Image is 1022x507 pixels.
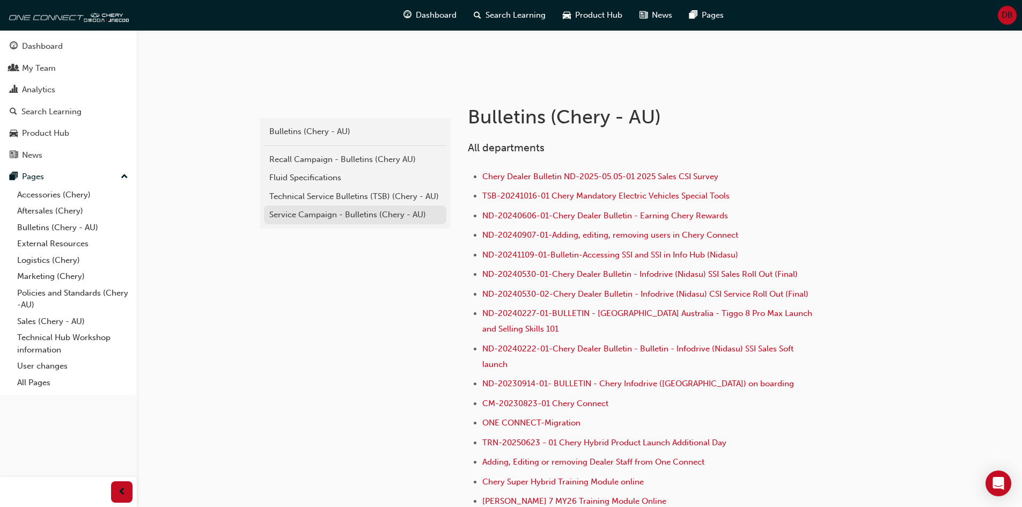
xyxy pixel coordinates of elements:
a: car-iconProduct Hub [554,4,631,26]
div: Analytics [22,84,55,96]
a: ND-20240227-01-BULLETIN - [GEOGRAPHIC_DATA] Australia - Tiggo 8 Pro Max Launch and Selling Skills... [482,308,814,334]
a: ND-20240606-01-Chery Dealer Bulletin - Earning Chery Rewards [482,211,728,221]
a: ND-20240222-01-Chery Dealer Bulletin - Bulletin - Infodrive (Nidasu) SSI Sales Soft launch [482,344,796,369]
a: Logistics (Chery) [13,252,133,269]
button: DashboardMy TeamAnalyticsSearch LearningProduct HubNews [4,34,133,167]
a: Chery Dealer Bulletin ND-2025-05.05-01 2025 Sales CSI Survey [482,172,718,181]
h1: Bulletins (Chery - AU) [468,105,820,129]
a: search-iconSearch Learning [465,4,554,26]
div: Recall Campaign - Bulletins (Chery AU) [269,153,441,166]
span: Product Hub [575,9,622,21]
div: Pages [22,171,44,183]
a: Recall Campaign - Bulletins (Chery AU) [264,150,446,169]
span: Search Learning [486,9,546,21]
span: pages-icon [689,9,697,22]
div: My Team [22,62,56,75]
button: Pages [4,167,133,187]
a: Search Learning [4,102,133,122]
span: guage-icon [403,9,411,22]
span: DB [1002,9,1013,21]
a: ND-20240530-02-Chery Dealer Bulletin - Infodrive (Nidasu) CSI Service Roll Out (Final) [482,289,808,299]
a: My Team [4,58,133,78]
a: ND-20230914-01- BULLETIN - Chery Infodrive ([GEOGRAPHIC_DATA]) on boarding [482,379,794,388]
a: CM-20230823-01 Chery Connect [482,399,608,408]
span: chart-icon [10,85,18,95]
a: Analytics [4,80,133,100]
a: TRN-20250623 - 01 Chery Hybrid Product Launch Additional Day [482,438,726,447]
a: External Resources [13,236,133,252]
a: Accessories (Chery) [13,187,133,203]
div: Service Campaign - Bulletins (Chery - AU) [269,209,441,221]
span: guage-icon [10,42,18,52]
div: Dashboard [22,40,63,53]
a: Technical Hub Workshop information [13,329,133,358]
a: Bulletins (Chery - AU) [264,122,446,141]
a: Policies and Standards (Chery -AU) [13,285,133,313]
a: Dashboard [4,36,133,56]
a: News [4,145,133,165]
span: pages-icon [10,172,18,182]
a: pages-iconPages [681,4,732,26]
a: [PERSON_NAME] 7 MY26 Training Module Online [482,496,666,506]
img: oneconnect [5,4,129,26]
a: guage-iconDashboard [395,4,465,26]
a: ND-20241109-01-Bulletin-Accessing SSI and SSI in Info Hub (Nidasu) [482,250,738,260]
span: search-icon [10,107,17,117]
a: Fluid Specifications [264,168,446,187]
a: Bulletins (Chery - AU) [13,219,133,236]
span: News [652,9,672,21]
div: Technical Service Bulletins (TSB) (Chery - AU) [269,190,441,203]
a: ND-20240530-01-Chery Dealer Bulletin - Infodrive (Nidasu) SSI Sales Roll Out (Final) [482,269,798,279]
div: Open Intercom Messenger [986,471,1011,496]
a: ND-20240907-01-Adding, editing, removing users in Chery Connect [482,230,738,240]
a: Aftersales (Chery) [13,203,133,219]
div: Product Hub [22,127,69,139]
a: Adding, Editing or removing Dealer Staff from One Connect [482,457,704,467]
span: up-icon [121,170,128,184]
a: Sales (Chery - AU) [13,313,133,330]
a: Product Hub [4,123,133,143]
span: news-icon [639,9,648,22]
a: User changes [13,358,133,374]
span: Pages [702,9,724,21]
a: Chery Super Hybrid Training Module online [482,477,644,487]
div: Bulletins (Chery - AU) [269,126,441,138]
a: Marketing (Chery) [13,268,133,285]
span: people-icon [10,64,18,74]
span: car-icon [563,9,571,22]
div: Search Learning [21,106,82,118]
a: All Pages [13,374,133,391]
div: News [22,149,42,161]
span: Dashboard [416,9,457,21]
a: news-iconNews [631,4,681,26]
span: All departments [468,142,545,154]
button: DB [998,6,1017,25]
a: Service Campaign - Bulletins (Chery - AU) [264,205,446,224]
span: news-icon [10,151,18,160]
a: TSB-20241016-01 Chery Mandatory Electric Vehicles Special Tools [482,191,730,201]
span: car-icon [10,129,18,138]
div: Fluid Specifications [269,172,441,184]
span: search-icon [474,9,481,22]
a: Technical Service Bulletins (TSB) (Chery - AU) [264,187,446,206]
span: prev-icon [118,486,126,499]
a: ONE CONNECT-Migration [482,418,580,428]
